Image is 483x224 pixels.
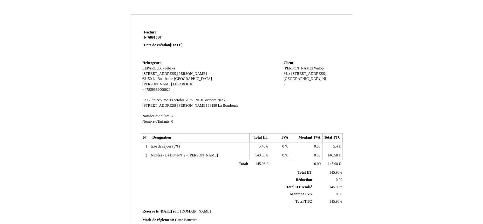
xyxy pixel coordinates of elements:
[172,114,173,118] span: 2
[283,77,321,81] span: [GEOGRAPHIC_DATA]
[142,218,174,222] span: Mode de règlement:
[255,153,265,157] span: 140.58
[218,104,239,108] span: La Bourboule
[314,144,320,148] span: 0.00
[142,66,175,70] span: LEPAROUX - Jébaka
[286,185,312,189] span: Total HT remisé
[173,209,179,213] span: sur:
[336,192,342,196] span: 0.00
[282,144,284,148] span: 0
[250,134,270,142] th: Total HT
[148,35,161,40] span: 6891580
[282,153,284,157] span: 0
[283,66,313,70] span: [PERSON_NAME]
[142,104,207,108] span: [STREET_ADDRESS][PERSON_NAME]
[180,209,211,213] span: [DOMAIN_NAME]
[142,77,152,81] span: 63150
[329,199,339,204] span: 145.98
[329,170,339,175] span: 145.98
[208,104,217,108] span: 63150
[142,61,161,65] span: Hebergeur:
[314,66,323,70] span: Walop
[142,114,171,118] span: Nombre d'Adultes:
[283,72,326,76] span: Max [STREET_ADDRESS]
[283,61,294,65] span: Client:
[250,151,270,160] td: €
[333,144,338,148] span: 5.4
[173,82,192,86] span: LEPAROUX
[170,43,182,47] span: [DATE]
[142,82,172,86] span: [PERSON_NAME]
[149,134,250,142] th: Désignation
[250,142,270,151] td: €
[270,151,290,160] td: %
[322,134,342,142] th: Total TTC
[322,160,342,169] td: €
[171,119,173,124] span: 0
[151,144,180,148] span: taxe de séjour (5%)
[142,72,207,76] span: [STREET_ADDRESS][PERSON_NAME]
[250,160,270,169] td: €
[142,98,162,102] span: La Butte-N°2
[328,162,338,166] span: 145.98
[322,151,342,160] td: €
[322,142,342,151] td: €
[141,142,149,151] td: 1
[142,88,144,92] span: -
[255,162,265,166] span: 145.98
[313,169,344,176] td: €
[141,151,149,160] td: 2
[163,98,225,102] span: me 08 octobre 2025 - ve 10 octobre 2025
[290,134,322,142] th: Montant TVA
[174,77,212,81] span: [GEOGRAPHIC_DATA]
[259,144,265,148] span: 5.40
[296,178,312,182] span: Réduction
[153,77,173,81] span: La Bourboule
[314,162,321,166] span: 0.00
[313,184,344,191] td: €
[270,142,290,151] td: %
[160,209,172,213] span: [DATE]
[298,170,312,175] span: Total HT
[313,198,344,206] td: €
[314,153,320,157] span: 0.00
[175,218,197,222] span: Carte Bancaire
[142,119,170,124] span: Nombre d'Enfants:
[141,134,149,142] th: N°
[144,35,220,40] strong: N°
[142,209,159,213] span: Réservé le
[336,178,342,182] span: 0,00
[270,134,290,142] th: TVA
[144,30,156,34] span: Facture
[283,82,285,86] span: -
[290,192,312,196] span: Montant TVA
[239,162,248,166] span: Total:
[145,88,171,92] span: 47839382000020
[323,77,328,81] span: NL
[151,153,218,157] span: Nuitées - La Butte-N°2 - [PERSON_NAME]
[144,43,182,47] strong: Date de création
[329,185,339,189] span: 145.98
[296,199,312,204] span: Total TTC
[328,153,338,157] span: 140.58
